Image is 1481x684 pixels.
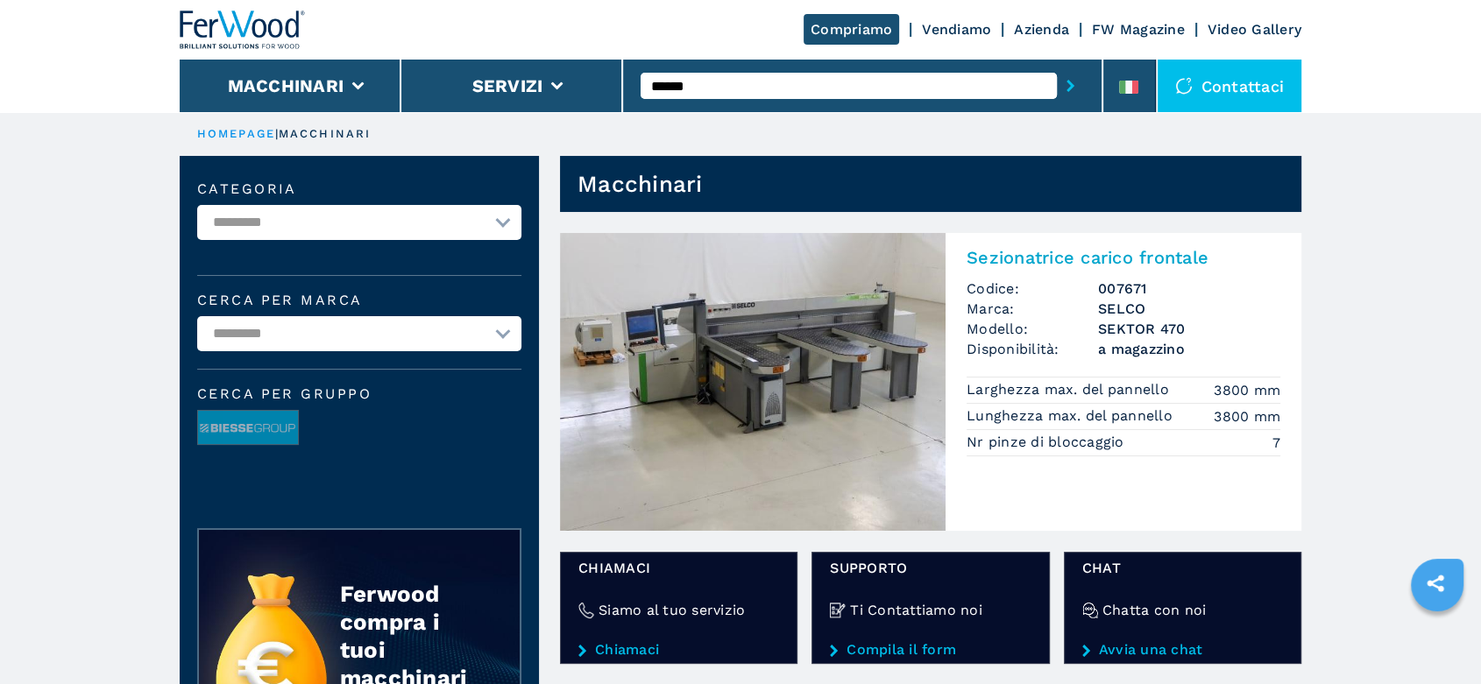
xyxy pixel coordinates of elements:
[967,279,1098,299] span: Codice:
[197,387,521,401] span: Cerca per Gruppo
[197,182,521,196] label: Categoria
[1272,433,1280,453] em: 7
[180,11,306,49] img: Ferwood
[560,233,946,531] img: Sezionatrice carico frontale SELCO SEKTOR 470
[1214,406,1280,427] em: 3800 mm
[830,642,1031,658] a: Compila il form
[967,380,1173,399] p: Larghezza max. del pannello
[578,558,779,578] span: Chiamaci
[1098,339,1280,359] span: a magazzino
[1082,603,1098,618] img: Chatta con noi
[197,293,521,307] label: Cerca per marca
[1158,60,1302,112] div: Contattaci
[1057,66,1084,106] button: submit-button
[1175,77,1193,95] img: Contattaci
[1208,21,1301,38] a: Video Gallery
[599,600,745,620] h4: Siamo al tuo servizio
[1098,279,1280,299] h3: 007671
[578,642,779,658] a: Chiamaci
[830,603,846,618] img: Ti Contattiamo noi
[967,406,1177,426] p: Lunghezza max. del pannello
[1214,380,1280,400] em: 3800 mm
[275,127,279,140] span: |
[804,14,899,45] a: Compriamo
[967,339,1098,359] span: Disponibilità:
[1407,605,1468,671] iframe: Chat
[850,600,982,620] h4: Ti Contattiamo noi
[228,75,344,96] button: Macchinari
[578,603,594,618] img: Siamo al tuo servizio
[471,75,542,96] button: Servizi
[967,299,1098,319] span: Marca:
[1414,561,1457,605] a: sharethis
[578,170,703,198] h1: Macchinari
[967,319,1098,339] span: Modello:
[1102,600,1207,620] h4: Chatta con noi
[922,21,991,38] a: Vendiamo
[1098,299,1280,319] h3: SELCO
[198,411,298,446] img: image
[279,126,371,142] p: macchinari
[197,127,275,140] a: HOMEPAGE
[967,433,1129,452] p: Nr pinze di bloccaggio
[830,558,1031,578] span: Supporto
[560,233,1301,531] a: Sezionatrice carico frontale SELCO SEKTOR 470Sezionatrice carico frontaleCodice:007671Marca:SELCO...
[1098,319,1280,339] h3: SEKTOR 470
[1014,21,1069,38] a: Azienda
[1082,642,1283,658] a: Avvia una chat
[1082,558,1283,578] span: chat
[967,247,1280,268] h2: Sezionatrice carico frontale
[1092,21,1185,38] a: FW Magazine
